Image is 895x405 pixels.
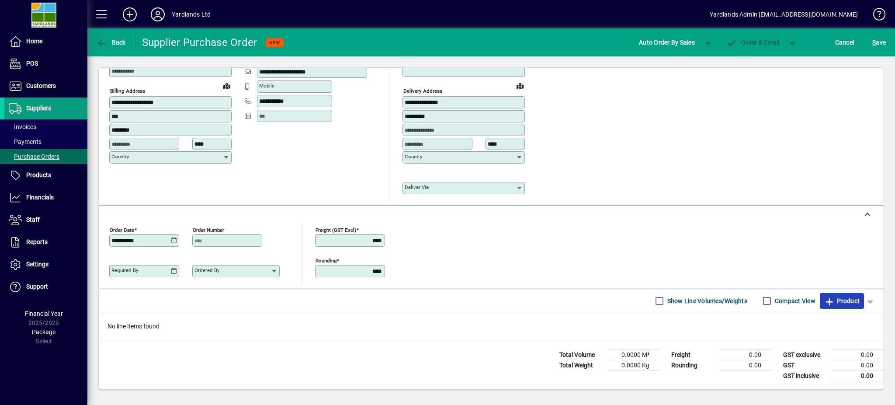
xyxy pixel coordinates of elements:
span: Products [26,171,51,178]
mat-label: Mobile [259,83,274,89]
span: Payments [9,138,42,145]
td: 0.0000 Kg [607,360,660,370]
div: Yardlands Admin [EMAIL_ADDRESS][DOMAIN_NAME] [710,7,858,21]
a: View on map [220,79,234,93]
a: Support [4,276,87,298]
td: Total Volume [555,349,607,360]
button: Order & Email [722,35,784,50]
button: Product [820,293,864,309]
td: GST exclusive [779,349,831,360]
span: Invoices [9,123,36,130]
mat-label: Deliver via [405,184,429,190]
mat-label: Country [405,154,422,160]
span: Home [26,38,42,45]
td: 0.00 [719,349,772,360]
span: NEW [269,40,280,45]
mat-label: Ordered by [194,267,219,273]
td: Total Weight [555,360,607,370]
span: S [872,39,876,46]
span: Support [26,283,48,290]
button: Auto Order By Sales [635,35,699,50]
span: ave [872,35,886,49]
button: Profile [144,7,172,22]
span: Product [824,294,860,308]
button: Save [870,35,888,50]
a: Invoices [4,119,87,134]
span: Customers [26,82,56,89]
mat-label: Required by [111,267,138,273]
span: Settings [26,261,49,268]
a: Products [4,164,87,186]
mat-label: Country [111,154,129,160]
td: 0.00 [831,370,884,381]
span: Package [32,328,56,335]
button: Cancel [833,35,857,50]
td: Freight [667,349,719,360]
div: Supplier Purchase Order [142,35,257,49]
a: Purchase Orders [4,149,87,164]
a: Staff [4,209,87,231]
a: Knowledge Base [867,2,884,30]
label: Compact View [773,297,815,305]
a: View on map [513,79,527,93]
mat-label: Rounding [316,257,336,263]
span: Auto Order By Sales [639,35,695,49]
span: Order & Email [726,39,780,46]
a: Reports [4,231,87,253]
app-page-header-button: Back [87,35,135,50]
mat-label: Order date [110,227,134,233]
div: Yardlands Ltd [172,7,211,21]
td: 0.00 [831,349,884,360]
td: 0.00 [831,360,884,370]
mat-label: Order number [193,227,224,233]
span: Suppliers [26,105,51,112]
td: 0.0000 M³ [607,349,660,360]
span: Staff [26,216,40,223]
button: Back [94,35,128,50]
label: Show Line Volumes/Weights [666,297,747,305]
td: GST [779,360,831,370]
a: POS [4,53,87,75]
div: No line items found [99,313,884,340]
a: Customers [4,75,87,97]
td: 0.00 [719,360,772,370]
span: Financials [26,194,54,201]
a: Settings [4,254,87,276]
a: Payments [4,134,87,149]
span: Cancel [835,35,854,49]
td: GST inclusive [779,370,831,381]
span: Reports [26,238,48,245]
span: POS [26,60,38,67]
button: Add [116,7,144,22]
mat-label: Freight (GST excl) [316,227,356,233]
span: Financial Year [25,310,63,317]
span: Back [97,39,126,46]
a: Financials [4,187,87,209]
span: Purchase Orders [9,153,59,160]
a: Home [4,31,87,52]
td: Rounding [667,360,719,370]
